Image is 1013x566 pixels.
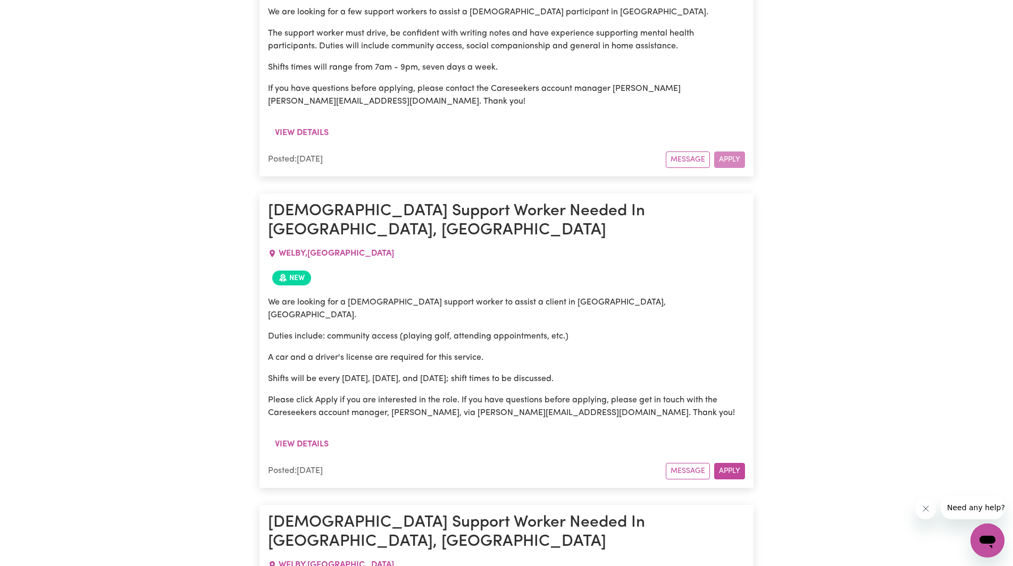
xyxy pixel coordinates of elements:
button: Message [666,151,710,168]
p: We are looking for a few support workers to assist a [DEMOGRAPHIC_DATA] participant in [GEOGRAPHI... [268,6,745,19]
button: View details [268,434,336,454]
span: Need any help? [6,7,64,16]
button: Message [666,463,710,479]
p: Please click Apply if you are interested in the role. If you have questions before applying, plea... [268,394,745,419]
div: Posted: [DATE] [268,464,666,477]
iframe: Button to launch messaging window [970,523,1004,557]
p: If you have questions before applying, please contact the Careseekers account manager [PERSON_NAM... [268,82,745,108]
p: Shifts will be every [DATE], [DATE], and [DATE]; shift times to be discussed. [268,373,745,385]
button: View details [268,123,336,143]
p: Shifts times will range from 7am - 9pm, seven days a week. [268,61,745,74]
button: Apply for this job [714,463,745,479]
h1: [DEMOGRAPHIC_DATA] Support Worker Needed In [GEOGRAPHIC_DATA], [GEOGRAPHIC_DATA] [268,202,745,241]
iframe: Message from company [941,496,1004,519]
p: The support worker must drive, be confident with writing notes and have experience supporting men... [268,27,745,53]
span: WELBY , [GEOGRAPHIC_DATA] [279,249,394,258]
h1: [DEMOGRAPHIC_DATA] Support Worker Needed In [GEOGRAPHIC_DATA], [GEOGRAPHIC_DATA] [268,513,745,552]
span: Job posted within the last 30 days [272,271,311,285]
div: Posted: [DATE] [268,153,666,166]
p: A car and a driver's license are required for this service. [268,351,745,364]
iframe: Close message [915,498,936,519]
p: We are looking for a [DEMOGRAPHIC_DATA] support worker to assist a client in [GEOGRAPHIC_DATA], [... [268,296,745,322]
p: Duties include: community access (playing golf, attending appointments, etc.) [268,330,745,343]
